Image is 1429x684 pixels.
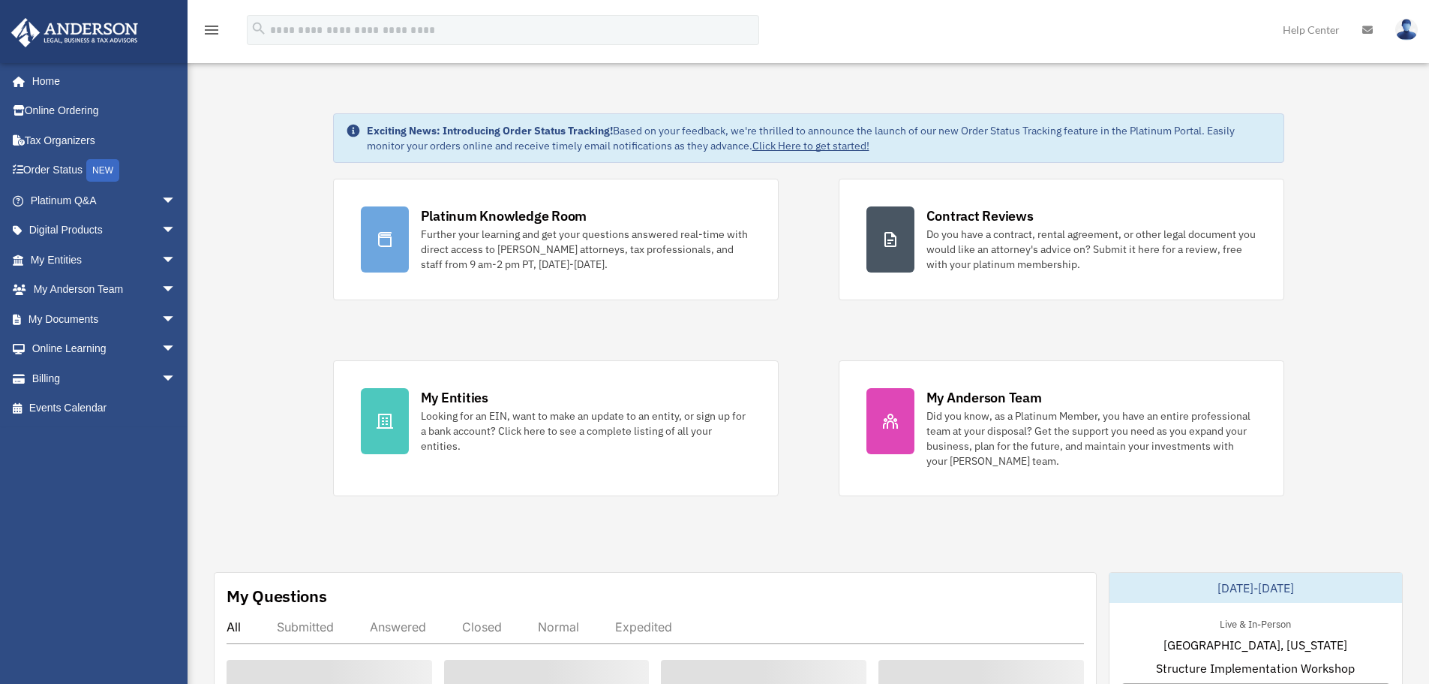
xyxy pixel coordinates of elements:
span: [GEOGRAPHIC_DATA], [US_STATE] [1163,636,1347,654]
div: Looking for an EIN, want to make an update to an entity, or sign up for a bank account? Click her... [421,408,751,453]
a: menu [203,26,221,39]
div: [DATE]-[DATE] [1109,573,1402,603]
div: Do you have a contract, rental agreement, or other legal document you would like an attorney's ad... [926,227,1256,272]
a: Billingarrow_drop_down [11,363,199,393]
div: My Entities [421,388,488,407]
div: Further your learning and get your questions answered real-time with direct access to [PERSON_NAM... [421,227,751,272]
span: arrow_drop_down [161,215,191,246]
a: My Anderson Team Did you know, as a Platinum Member, you have an entire professional team at your... [839,360,1284,496]
a: Order StatusNEW [11,155,199,186]
span: arrow_drop_down [161,363,191,394]
a: Platinum Q&Aarrow_drop_down [11,185,199,215]
span: arrow_drop_down [161,334,191,365]
a: My Entities Looking for an EIN, want to make an update to an entity, or sign up for a bank accoun... [333,360,779,496]
img: Anderson Advisors Platinum Portal [7,18,143,47]
i: search [251,20,267,37]
div: Submitted [277,619,334,634]
a: My Entitiesarrow_drop_down [11,245,199,275]
div: Closed [462,619,502,634]
div: Did you know, as a Platinum Member, you have an entire professional team at your disposal? Get th... [926,408,1256,469]
a: Online Ordering [11,96,199,126]
span: Structure Implementation Workshop [1156,659,1355,677]
div: All [227,619,241,634]
div: Live & In-Person [1208,615,1303,631]
img: User Pic [1395,19,1418,41]
div: Expedited [615,619,672,634]
div: Contract Reviews [926,206,1034,225]
div: Based on your feedback, we're thrilled to announce the launch of our new Order Status Tracking fe... [367,123,1271,153]
div: Platinum Knowledge Room [421,206,587,225]
a: Online Learningarrow_drop_down [11,334,199,364]
span: arrow_drop_down [161,304,191,335]
div: My Questions [227,585,327,607]
div: Normal [538,619,579,634]
a: Events Calendar [11,393,199,423]
a: Contract Reviews Do you have a contract, rental agreement, or other legal document you would like... [839,179,1284,300]
i: menu [203,21,221,39]
a: Tax Organizers [11,125,199,155]
a: Click Here to get started! [752,139,869,152]
a: Home [11,66,191,96]
strong: Exciting News: Introducing Order Status Tracking! [367,124,613,137]
a: Platinum Knowledge Room Further your learning and get your questions answered real-time with dire... [333,179,779,300]
span: arrow_drop_down [161,245,191,276]
span: arrow_drop_down [161,185,191,216]
a: My Anderson Teamarrow_drop_down [11,275,199,305]
a: My Documentsarrow_drop_down [11,304,199,334]
div: My Anderson Team [926,388,1042,407]
div: NEW [86,159,119,182]
a: Digital Productsarrow_drop_down [11,215,199,246]
span: arrow_drop_down [161,275,191,306]
div: Answered [370,619,426,634]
